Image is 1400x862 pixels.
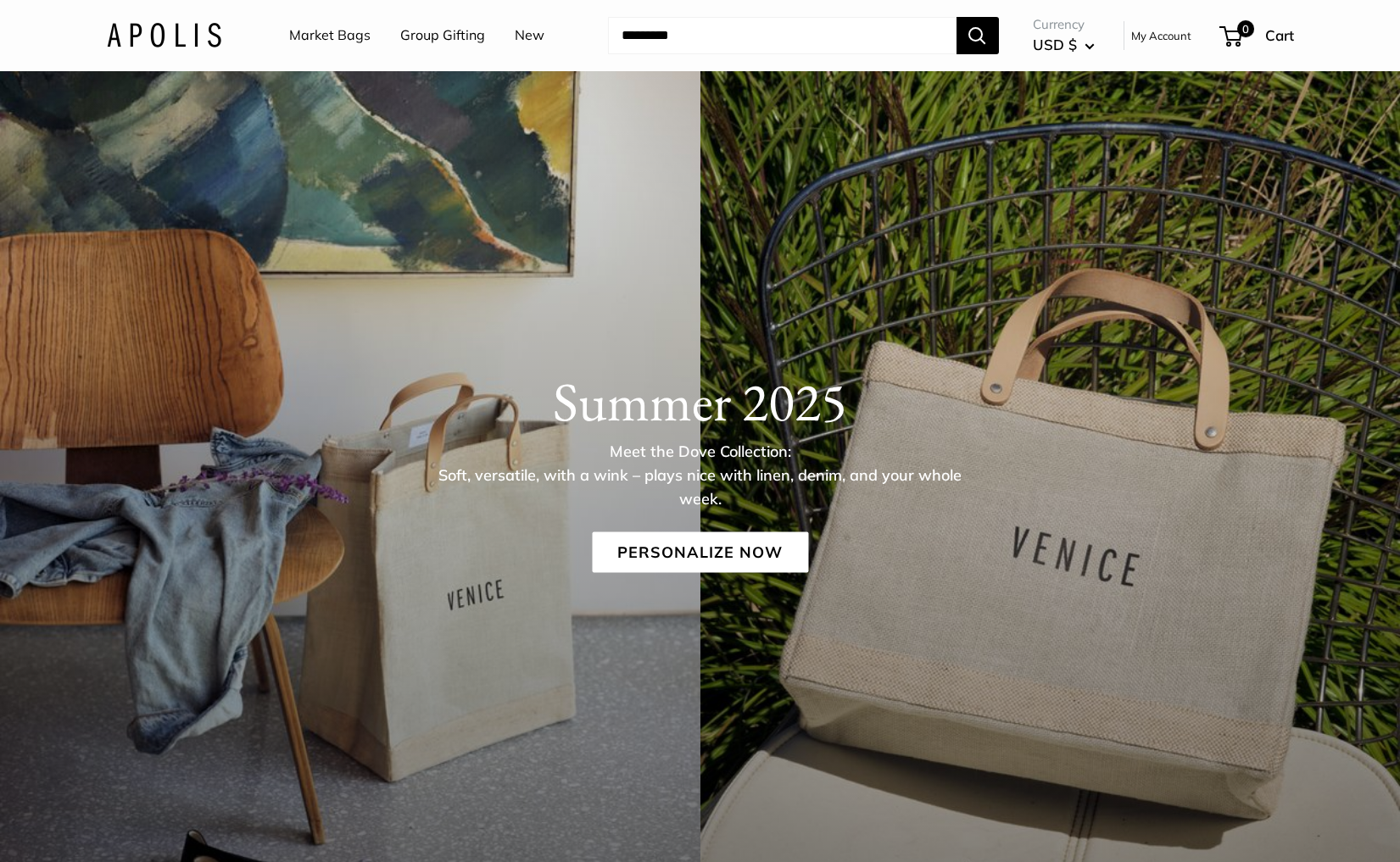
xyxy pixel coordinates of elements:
span: USD $ [1033,36,1077,53]
h1: Summer 2025 [107,370,1294,434]
a: Group Gifting [400,23,485,48]
img: Apolis [107,23,221,47]
button: USD $ [1033,31,1095,58]
a: 0 Cart [1221,22,1294,49]
input: Search... [608,17,957,54]
span: 0 [1236,20,1253,37]
button: Search [957,17,999,54]
p: Meet the Dove Collection: Soft, versatile, with a wink – plays nice with linen, denim, and your w... [425,440,976,511]
span: Currency [1033,13,1095,36]
span: Cart [1265,26,1294,44]
a: Market Bags [289,23,371,48]
a: New [515,23,544,48]
a: My Account [1131,25,1191,46]
a: Personalize Now [592,532,808,573]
